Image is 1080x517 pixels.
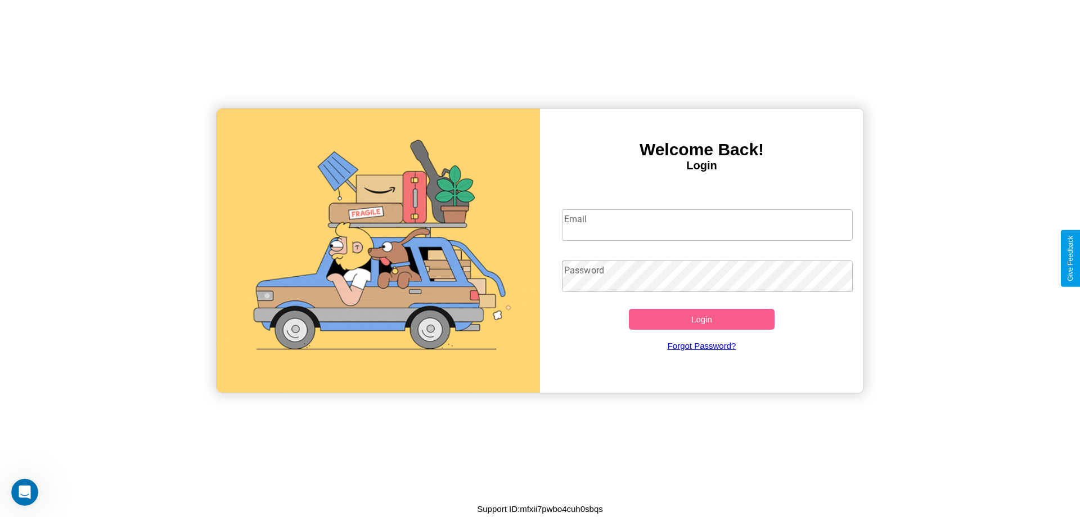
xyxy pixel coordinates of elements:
[477,501,602,516] p: Support ID: mfxii7pwbo4cuh0sbqs
[217,109,540,393] img: gif
[629,309,775,330] button: Login
[540,159,863,172] h4: Login
[11,479,38,506] iframe: Intercom live chat
[1066,236,1074,281] div: Give Feedback
[556,330,848,362] a: Forgot Password?
[540,140,863,159] h3: Welcome Back!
